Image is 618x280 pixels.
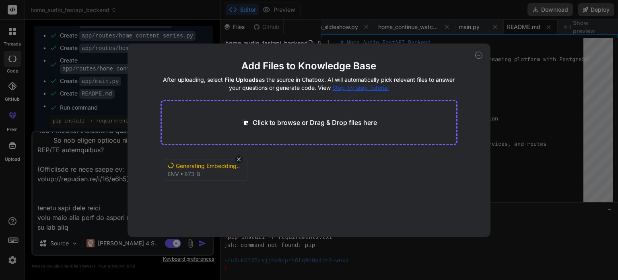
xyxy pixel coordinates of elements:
[332,84,389,91] span: Step-by-step Tutorial
[167,170,179,178] span: env
[253,118,377,127] p: Click to browse or Drag & Drop files here
[161,60,458,73] h2: Add Files to Knowledge Base
[161,76,458,92] h4: After uploading, select as the source in Chatbox. AI will automatically pick relevant files to an...
[176,162,240,170] div: Generating Embedding...
[225,76,259,83] span: File Uploads
[184,170,200,178] span: 873 B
